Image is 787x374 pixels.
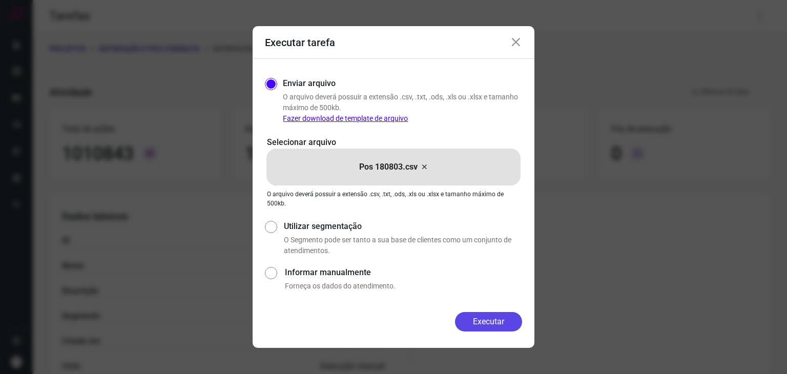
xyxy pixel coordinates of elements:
p: Pos 180803.csv [359,161,418,173]
a: Fazer download de template de arquivo [283,114,408,122]
label: Informar manualmente [285,266,522,279]
p: O arquivo deverá possuir a extensão .csv, .txt, .ods, .xls ou .xlsx e tamanho máximo de 500kb. [283,92,522,124]
h3: Executar tarefa [265,36,335,49]
p: Forneça os dados do atendimento. [285,281,522,292]
p: Selecionar arquivo [267,136,520,149]
p: O Segmento pode ser tanto a sua base de clientes como um conjunto de atendimentos. [284,235,522,256]
label: Utilizar segmentação [284,220,522,233]
label: Enviar arquivo [283,77,336,90]
p: O arquivo deverá possuir a extensão .csv, .txt, .ods, .xls ou .xlsx e tamanho máximo de 500kb. [267,190,520,208]
button: Executar [455,312,522,331]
